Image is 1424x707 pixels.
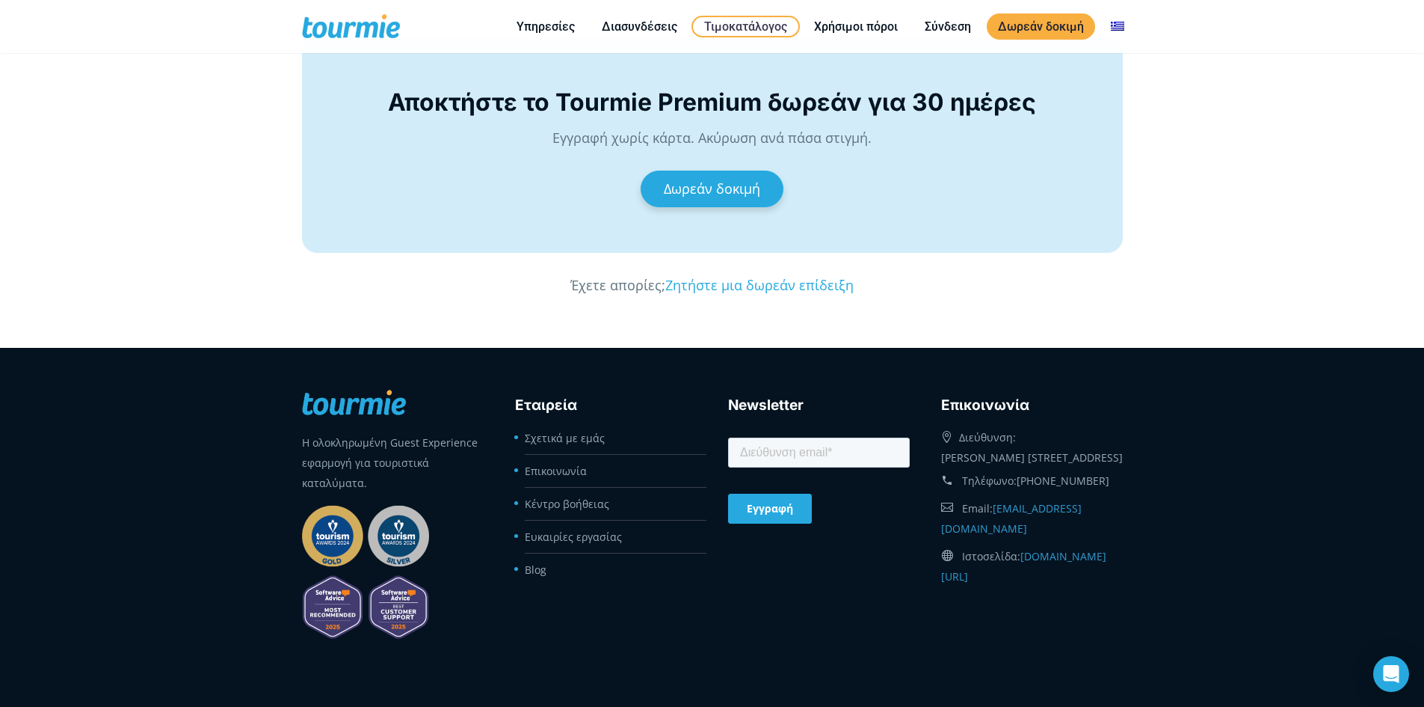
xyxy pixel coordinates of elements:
h3: Αποκτήστε το Tourmie Premium δωρεάν για 30 ημέρες [381,88,1044,117]
h3: Eπικοινωνία [941,394,1123,417]
a: Επικοινωνία [525,464,587,478]
p: Η ολοκληρωμένη Guest Experience εφαρμογή για τουριστικά καταλύματα. [302,432,484,493]
span: Εγγραφή χωρίς κάρτα. Ακύρωση ανά πάσα στιγμή. [552,129,872,147]
a: Ευκαιρίες εργασίας [525,530,622,544]
a: Διασυνδέσεις [591,17,688,36]
a: Κέντρο βοήθειας [525,497,609,511]
a: Υπηρεσίες [505,17,586,36]
a: Αλλαγή σε [1100,17,1135,36]
a: Τιμοκατάλογος [691,16,800,37]
div: Email: [941,495,1123,542]
div: Διεύθυνση: [PERSON_NAME] [STREET_ADDRESS] [941,423,1123,468]
div: Open Intercom Messenger [1373,656,1409,692]
iframe: Form 0 [728,435,910,533]
a: Σχετικά με εμάς [525,431,605,445]
a: Σύνδεση [913,17,982,36]
div: Ιστοσελίδα: [941,542,1123,590]
a: Blog [525,563,546,577]
p: Έχετε απορίες; [302,275,1123,296]
a: Ζητήστε μια δωρεάν επίδειξη [665,276,854,294]
a: Χρήσιμοι πόροι [803,17,909,36]
a: [EMAIL_ADDRESS][DOMAIN_NAME] [941,501,1082,536]
span: Δωρεάν δοκιμή [664,180,760,198]
a: Δωρεάν δοκιμή [987,13,1095,40]
h3: Εταιρεία [515,394,697,417]
a: Δωρεάν δοκιμή [641,171,783,207]
h3: Newsletter [728,394,910,417]
div: Τηλέφωνο: [941,468,1123,495]
a: [PHONE_NUMBER] [1017,474,1109,488]
a: [DOMAIN_NAME][URL] [941,549,1106,584]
